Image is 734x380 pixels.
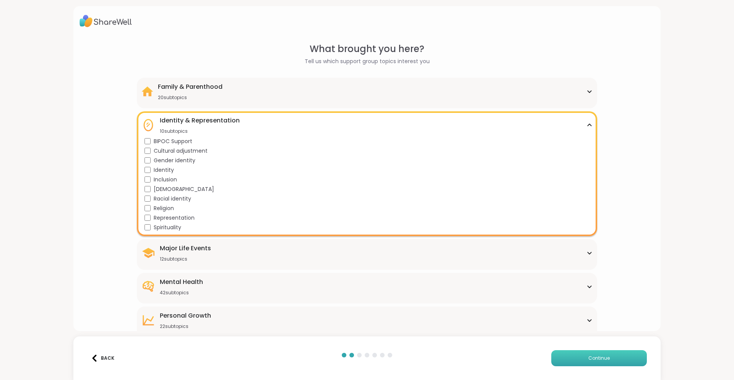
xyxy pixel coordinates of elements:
[154,147,208,155] span: Cultural adjustment
[160,323,211,329] div: 22 subtopics
[154,204,174,212] span: Religion
[305,57,430,65] span: Tell us which support group topics interest you
[154,214,195,222] span: Representation
[160,244,211,253] div: Major Life Events
[87,350,118,366] button: Back
[158,95,222,101] div: 20 subtopics
[160,290,203,296] div: 42 subtopics
[154,195,191,203] span: Racial identity
[160,116,240,125] div: Identity & Representation
[91,355,114,362] div: Back
[154,223,181,232] span: Spirituality
[154,137,192,145] span: BIPOC Support
[154,166,174,174] span: Identity
[310,42,424,56] span: What brought you here?
[154,157,195,165] span: Gender identity
[160,128,240,134] div: 10 subtopics
[160,311,211,320] div: Personal Growth
[551,350,647,366] button: Continue
[154,176,177,184] span: Inclusion
[80,12,132,30] img: ShareWell Logo
[158,82,222,91] div: Family & Parenthood
[160,256,211,262] div: 12 subtopics
[154,185,214,193] span: [DEMOGRAPHIC_DATA]
[588,355,610,362] span: Continue
[160,277,203,287] div: Mental Health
